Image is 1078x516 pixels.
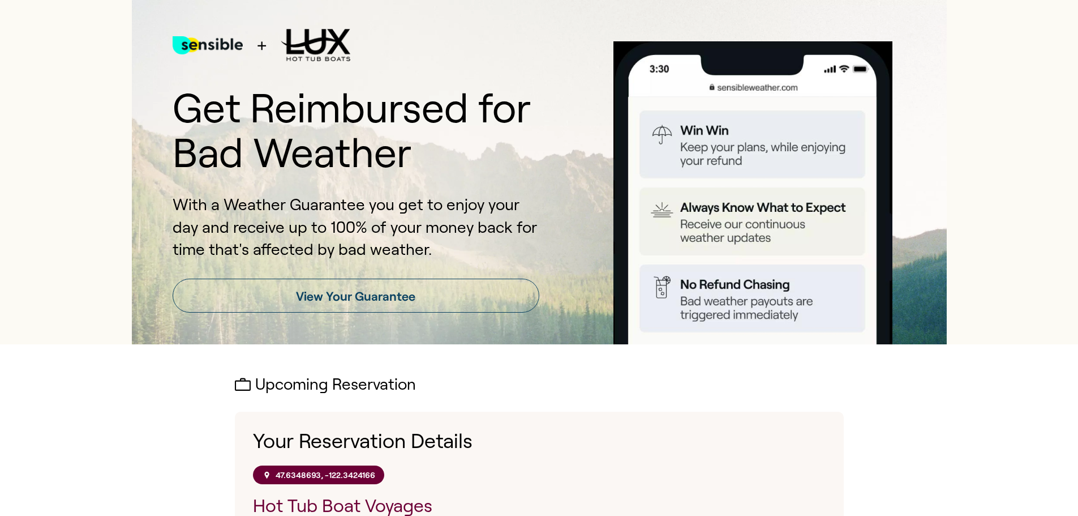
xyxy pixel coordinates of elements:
[276,470,375,480] p: 47.6348693, -122.3424166
[235,376,844,394] h2: Upcoming Reservation
[256,33,267,58] span: +
[173,23,243,68] img: test for bg
[173,279,539,313] a: View Your Guarantee
[173,86,539,176] h1: Get Reimbursed for Bad Weather
[173,194,539,261] p: With a Weather Guarantee you get to enjoy your day and receive up to 100% of your money back for ...
[600,41,906,344] img: Product box
[253,430,826,453] h1: Your Reservation Details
